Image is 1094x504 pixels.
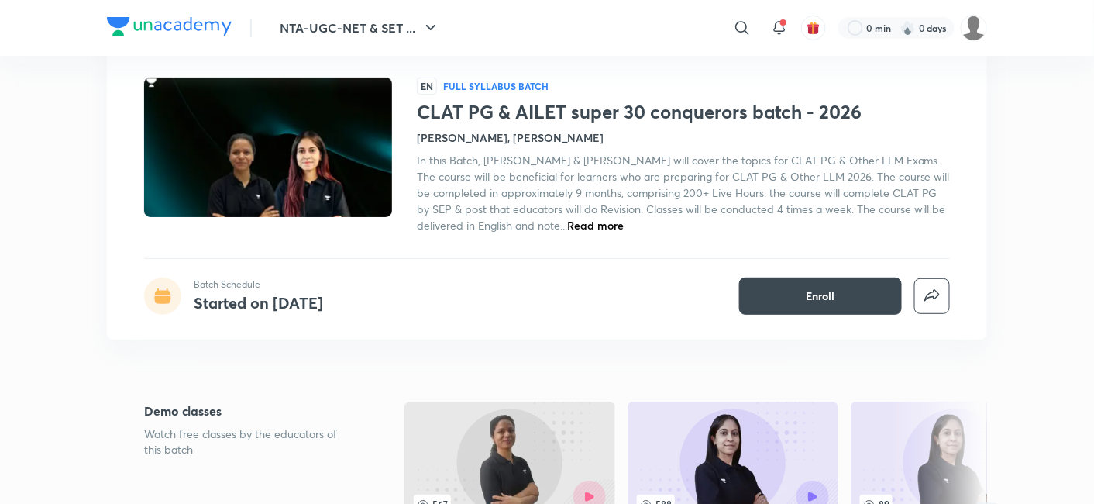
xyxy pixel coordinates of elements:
button: avatar [801,16,826,40]
p: Watch free classes by the educators of this batch [144,426,355,457]
h1: CLAT PG & AILET super 30 conquerors batch - 2026 [417,101,950,123]
span: Enroll [807,288,835,304]
img: Company Logo [107,17,232,36]
span: In this Batch, [PERSON_NAME] & [PERSON_NAME] will cover the topics for CLAT PG & Other LLM Exams.... [417,153,950,233]
img: streak [900,20,916,36]
p: Batch Schedule [194,278,323,292]
h5: Demo classes [144,402,355,420]
span: Read more [567,218,624,233]
img: avatar [807,21,820,35]
button: Enroll [739,278,902,315]
img: Basudha [961,15,987,41]
h4: [PERSON_NAME], [PERSON_NAME] [417,129,604,146]
h4: Started on [DATE] [194,292,323,313]
a: Company Logo [107,17,232,40]
button: NTA-UGC-NET & SET ... [270,12,449,43]
img: Thumbnail [142,76,394,219]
